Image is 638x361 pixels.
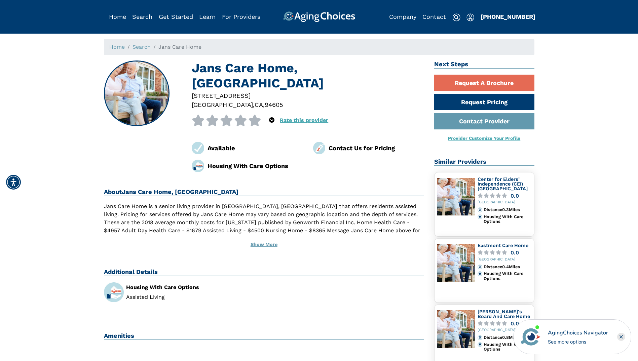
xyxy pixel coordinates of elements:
[478,243,528,248] a: Eastmont Care Home
[422,13,446,20] a: Contact
[192,91,424,100] div: [STREET_ADDRESS]
[434,94,534,110] a: Request Pricing
[484,207,531,212] div: Distance 0.3 Miles
[548,338,608,345] div: See more options
[478,176,528,191] a: Center for Elders’ Independence (CEI) [GEOGRAPHIC_DATA]
[448,135,520,141] a: Provider Customize Your Profile
[478,309,530,319] a: [PERSON_NAME]'s Board And Care Home
[104,268,424,276] h2: Additional Details
[208,144,303,153] div: Available
[478,328,531,332] div: [GEOGRAPHIC_DATA]
[159,13,193,20] a: Get Started
[434,113,534,129] a: Contact Provider
[478,193,531,198] a: 0.0
[466,13,474,22] img: user-icon.svg
[253,101,255,108] span: ,
[478,271,482,276] img: primary.svg
[255,101,263,108] span: CA
[434,158,534,166] h2: Similar Providers
[478,207,482,212] img: distance.svg
[478,250,531,255] a: 0.0
[6,175,21,190] div: Accessibility Menu
[511,250,519,255] div: 0.0
[452,13,460,22] img: search-icon.svg
[104,332,424,340] h2: Amenities
[280,117,328,123] a: Rate this provider
[511,193,519,198] div: 0.0
[269,115,274,126] div: Popover trigger
[617,333,625,341] div: Close
[126,285,259,290] div: Housing With Care Options
[478,200,531,205] div: [GEOGRAPHIC_DATA]
[283,11,355,22] img: AgingChoices
[192,61,424,91] h1: Jans Care Home, [GEOGRAPHIC_DATA]
[484,271,531,281] div: Housing With Care Options
[104,188,424,196] h2: About Jans Care Home, [GEOGRAPHIC_DATA]
[389,13,416,20] a: Company
[484,335,531,340] div: Distance 0.8 Miles
[484,214,531,224] div: Housing With Care Options
[109,44,125,50] a: Home
[329,144,424,153] div: Contact Us for Pricing
[519,325,542,348] img: avatar
[478,321,531,326] a: 0.0
[478,335,482,340] img: distance.svg
[158,44,201,50] span: Jans Care Home
[104,61,169,126] img: Jans Care Home, Oakland CA
[478,257,531,262] div: [GEOGRAPHIC_DATA]
[478,342,482,347] img: primary.svg
[126,294,259,300] li: Assisted Living
[104,202,424,243] p: Jans Care Home is a senior living provider in [GEOGRAPHIC_DATA], [GEOGRAPHIC_DATA] that offers re...
[265,100,283,109] div: 94605
[434,75,534,91] a: Request A Brochure
[548,329,608,337] div: AgingChoices Navigator
[478,265,482,269] img: distance.svg
[466,11,474,22] div: Popover trigger
[481,13,535,20] a: [PHONE_NUMBER]
[434,61,534,69] h2: Next Steps
[199,13,216,20] a: Learn
[222,13,260,20] a: For Providers
[109,13,126,20] a: Home
[133,44,151,50] a: Search
[104,39,534,55] nav: breadcrumb
[132,13,152,20] a: Search
[208,161,303,170] div: Housing With Care Options
[104,237,424,252] button: Show More
[511,321,519,326] div: 0.0
[263,101,265,108] span: ,
[484,265,531,269] div: Distance 0.4 Miles
[478,214,482,219] img: primary.svg
[192,101,253,108] span: [GEOGRAPHIC_DATA]
[132,11,152,22] div: Popover trigger
[484,342,531,352] div: Housing With Care Options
